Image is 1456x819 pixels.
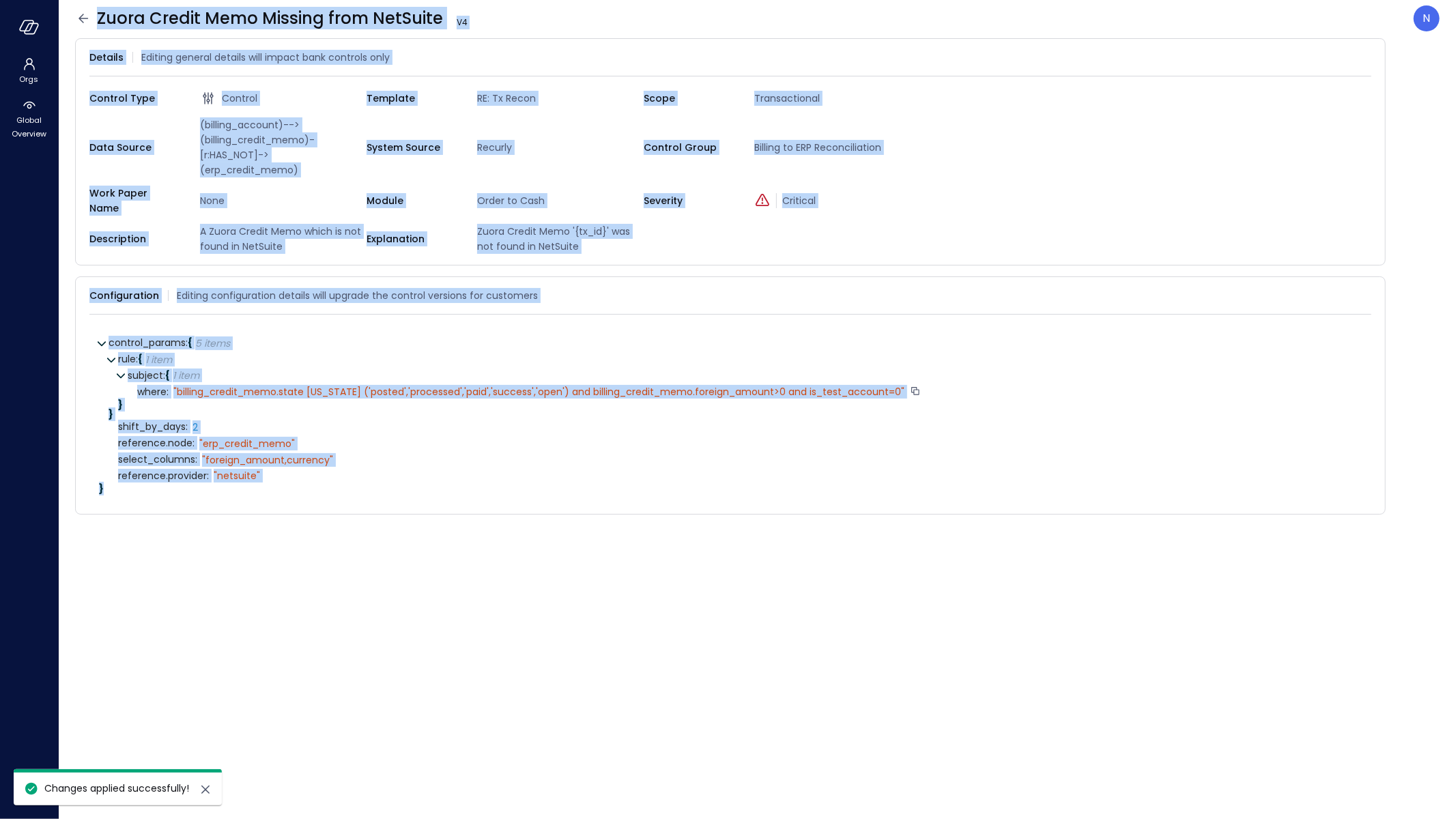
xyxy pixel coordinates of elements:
[644,193,732,208] span: Severity
[177,288,538,303] span: Editing configuration details will upgrade the control versions for customers
[165,369,170,382] span: {
[195,339,230,348] div: 5 items
[192,420,198,434] span: 2
[89,231,178,246] span: Description
[89,50,124,65] span: Details
[141,50,390,65] span: Editing general details will impact bank controls only
[118,422,188,432] span: shift_by_days
[195,193,367,208] span: None
[118,471,209,481] span: reference.provider
[99,484,1362,493] div: }
[3,96,55,142] div: Global Overview
[1423,10,1431,27] p: N
[367,91,455,106] span: Template
[192,436,195,450] span: :
[136,352,138,366] span: :
[195,452,197,466] span: :
[199,437,295,450] div: " erp_credit_memo"
[214,470,260,482] div: " netsuite"
[1414,5,1440,31] div: Noy Vadai
[749,91,921,106] span: Transactional
[44,781,189,795] span: Changes applied successfully!
[89,91,178,106] span: Control Type
[138,352,143,366] span: {
[186,336,188,349] span: :
[207,469,209,483] span: :
[109,409,1362,419] div: }
[8,113,50,141] span: Global Overview
[173,371,199,380] div: 1 item
[202,454,333,466] div: " foreign_amount,currency"
[137,387,169,397] span: where
[118,438,195,448] span: reference.node
[186,420,188,433] span: :
[644,91,732,106] span: Scope
[109,336,188,349] span: control_params
[3,55,55,87] div: Orgs
[145,355,172,364] div: 1 item
[195,117,367,177] span: (billing_account)-->(billing_credit_memo)-[r:HAS_NOT]->(erp_credit_memo)
[20,72,39,86] span: Orgs
[97,8,473,29] span: Zuora Credit Memo Missing from NetSuite
[367,193,455,208] span: Module
[754,193,921,208] div: Critical
[451,16,473,29] span: V 4
[128,369,165,382] span: subject
[195,224,367,254] span: A Zuora Credit Memo which is not found in NetSuite
[200,90,367,106] div: Control
[367,231,455,246] span: Explanation
[89,288,159,303] span: Configuration
[89,186,178,216] span: Work Paper Name
[188,336,192,349] span: {
[118,352,138,366] span: rule
[163,369,165,382] span: :
[89,140,178,155] span: Data Source
[118,455,197,465] span: select_columns
[367,140,455,155] span: System Source
[118,400,1362,409] div: }
[472,140,644,155] span: Recurly
[644,140,732,155] span: Control Group
[472,193,644,208] span: Order to Cash
[472,91,644,106] span: RE: Tx Recon
[197,781,214,798] button: close
[173,386,904,398] div: " billing_credit_memo.state [US_STATE] ('posted','processed','paid','success','open') and billing...
[167,385,169,399] span: :
[472,224,644,254] span: Zuora Credit Memo '{tx_id}' was not found in NetSuite
[749,140,921,155] span: Billing to ERP Reconciliation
